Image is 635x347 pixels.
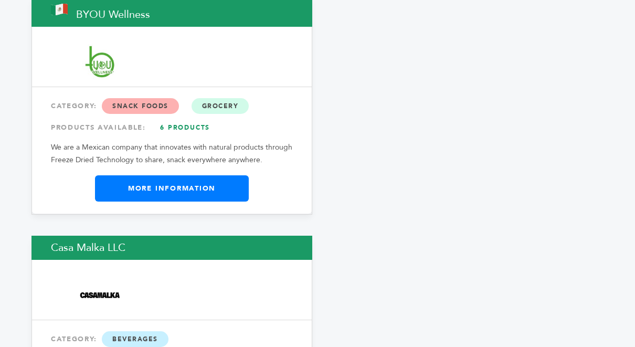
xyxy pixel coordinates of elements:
[51,141,293,166] p: We are a Mexican company that innovates with natural products through Freeze Dried Technology to ...
[31,236,312,260] h2: Casa Malka LLC
[51,97,293,115] div: CATEGORY:
[149,118,222,137] a: 6 Products
[95,175,249,202] a: More Information
[51,44,149,80] img: BYOU Wellness
[51,118,293,137] div: PRODUCTS AVAILABLE:
[51,277,149,313] img: Casa Malka LLC
[102,331,168,347] span: Beverages
[51,4,68,15] img: This brand is from Mexico (MX)
[102,98,179,114] span: Snack Foods
[192,98,249,114] span: Grocery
